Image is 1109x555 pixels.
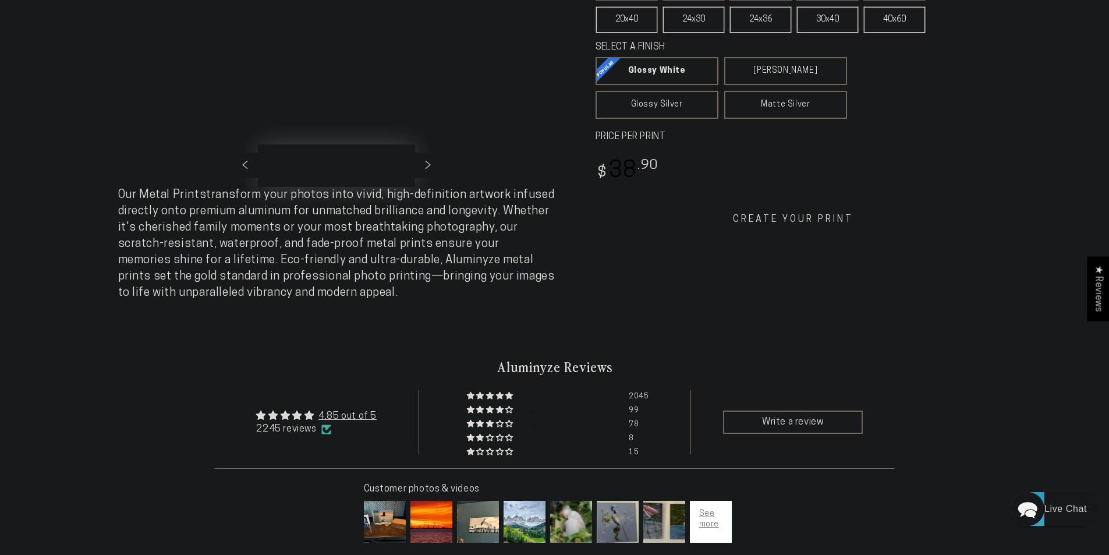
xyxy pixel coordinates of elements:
[362,499,408,545] img: User picture
[596,6,658,33] label: 20x40
[796,6,859,33] label: 30x40
[467,406,515,415] div: 4% (99) reviews with 4 star rating
[118,189,555,299] span: Our Metal Prints transform your photos into vivid, high-definition artwork infused directly onto ...
[467,448,515,457] div: 1% (15) reviews with 1 star rating
[467,420,515,429] div: 3% (78) reviews with 3 star rating
[415,153,441,178] button: Slide right
[215,357,895,377] h2: Aluminyze Reviews
[729,6,792,33] label: 24x36
[724,91,847,119] a: Matte Silver
[629,406,643,415] div: 99
[261,148,296,183] button: Load image 1 in gallery view
[408,499,455,545] img: User picture
[596,202,991,238] a: CREATE YOUR PRINT
[629,420,643,429] div: 78
[1011,492,1096,526] div: Chat widget toggle
[377,148,412,183] button: Load image 4 in gallery view
[596,57,718,85] a: Glossy White
[467,434,515,443] div: 0% (8) reviews with 2 star rating
[256,423,376,436] div: 2245 reviews
[596,160,659,183] bdi: 38
[596,130,991,144] label: PRICE PER PRINT
[629,393,643,401] div: 2045
[256,409,376,423] div: Average rating is 4.85 stars
[662,6,725,33] label: 24x30
[596,91,718,119] a: Glossy Silver
[455,499,501,545] img: User picture
[724,57,847,85] a: [PERSON_NAME]
[688,499,734,545] img: User picture
[629,448,643,457] div: 15
[1087,256,1109,321] div: Click to open Judge.me floating reviews tab
[597,165,607,181] span: $
[1044,492,1087,526] div: Contact Us Directly
[629,434,643,443] div: 8
[548,499,594,545] img: User picture
[232,153,258,178] button: Slide left
[467,392,515,401] div: 91% (2045) reviews with 5 star rating
[637,159,658,172] sup: .90
[318,412,377,421] a: 4.85 out of 5
[501,499,548,545] img: User picture
[300,148,335,183] button: Load image 2 in gallery view
[338,148,373,183] button: Load image 3 in gallery view
[596,41,819,54] legend: SELECT A FINISH
[594,499,641,545] img: User picture
[723,411,863,434] a: Write a review
[863,6,926,33] label: 40x60
[364,483,732,496] div: Customer photos & videos
[321,425,331,434] img: Verified Checkmark
[641,499,688,545] img: User picture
